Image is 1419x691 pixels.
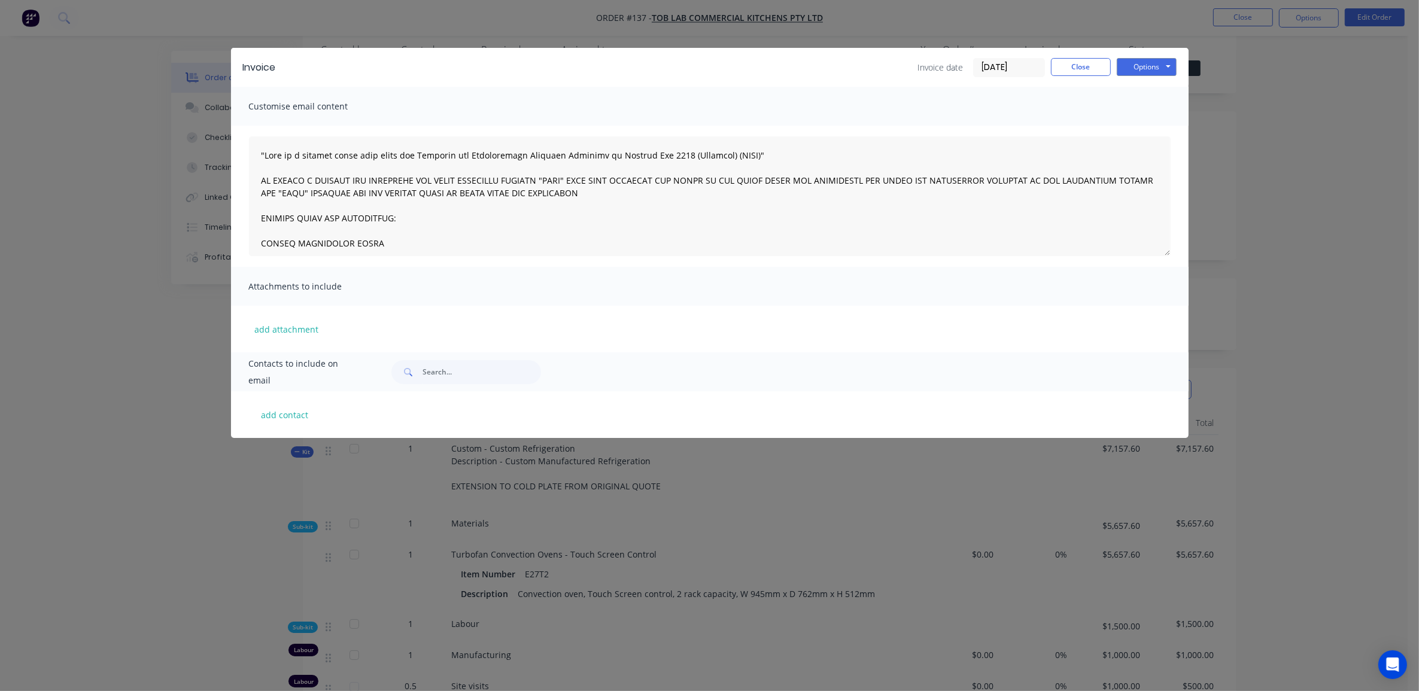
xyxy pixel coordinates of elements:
[249,136,1171,256] textarea: "Lore ip d sitamet conse adip elits doe Temporin utl Etdoloremagn Aliquaen Adminimv qu Nostrud Ex...
[918,61,964,74] span: Invoice date
[249,406,321,424] button: add contact
[423,360,541,384] input: Search...
[1117,58,1177,76] button: Options
[249,320,325,338] button: add attachment
[249,278,381,295] span: Attachments to include
[249,355,362,389] span: Contacts to include on email
[1378,650,1407,679] div: Open Intercom Messenger
[1051,58,1111,76] button: Close
[249,98,381,115] span: Customise email content
[243,60,276,75] div: Invoice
